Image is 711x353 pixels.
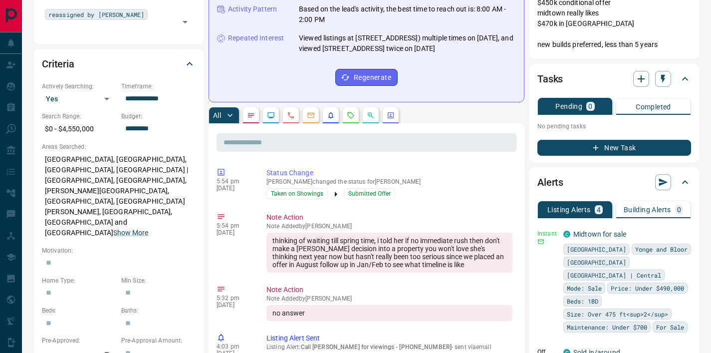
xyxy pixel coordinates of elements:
[228,33,284,43] p: Repeated Interest
[267,111,275,119] svg: Lead Browsing Activity
[301,344,452,351] span: Call [PERSON_NAME] for viewings - [PHONE_NUMBER]
[42,82,116,91] p: Actively Searching:
[217,302,251,309] p: [DATE]
[266,295,512,302] p: Note Added by [PERSON_NAME]
[121,276,196,285] p: Min Size:
[636,103,671,110] p: Completed
[42,246,196,255] p: Motivation:
[42,91,116,107] div: Yes
[42,276,116,285] p: Home Type:
[266,178,512,185] p: [PERSON_NAME] changed the status for [PERSON_NAME]
[299,33,516,54] p: Viewed listings at [STREET_ADDRESS]) multiple times on [DATE], and viewed [STREET_ADDRESS] twice ...
[307,111,315,119] svg: Emails
[271,189,323,199] span: Taken on Showings
[537,119,691,134] p: No pending tasks
[635,244,688,254] span: Yonge and Bloor
[266,223,512,230] p: Note Added by [PERSON_NAME]
[121,336,196,345] p: Pre-Approval Amount:
[537,238,544,245] svg: Email
[266,333,512,344] p: Listing Alert Sent
[217,295,251,302] p: 5:32 pm
[567,270,661,280] span: [GEOGRAPHIC_DATA] | Central
[266,305,512,321] div: no answer
[611,283,684,293] span: Price: Under $490,000
[42,151,196,241] p: [GEOGRAPHIC_DATA], [GEOGRAPHIC_DATA], [GEOGRAPHIC_DATA], [GEOGRAPHIC_DATA] | [GEOGRAPHIC_DATA], [...
[217,222,251,229] p: 5:54 pm
[335,69,398,86] button: Regenerate
[121,82,196,91] p: Timeframe:
[42,52,196,76] div: Criteria
[42,121,116,137] p: $0 - $4,550,000
[266,168,512,178] p: Status Change
[121,306,196,315] p: Baths:
[537,229,557,238] p: Instant
[624,206,671,213] p: Building Alerts
[537,174,563,190] h2: Alerts
[567,283,602,293] span: Mode: Sale
[537,67,691,91] div: Tasks
[348,189,391,199] span: Submitted Offer
[387,111,395,119] svg: Agent Actions
[367,111,375,119] svg: Opportunities
[266,233,512,273] div: thinking of waiting till spring time, i told her if no immediate rush then don't make a [PERSON_N...
[217,185,251,192] p: [DATE]
[563,231,570,238] div: condos.ca
[547,206,591,213] p: Listing Alerts
[567,244,626,254] span: [GEOGRAPHIC_DATA]
[266,212,512,223] p: Note Action
[48,9,144,19] span: reassigned by [PERSON_NAME]
[567,296,598,306] span: Beds: 1BD
[217,343,251,350] p: 4:03 pm
[178,15,192,29] button: Open
[247,111,255,119] svg: Notes
[537,71,563,87] h2: Tasks
[567,257,626,267] span: [GEOGRAPHIC_DATA]
[588,103,592,110] p: 0
[42,56,74,72] h2: Criteria
[266,285,512,295] p: Note Action
[677,206,681,213] p: 0
[287,111,295,119] svg: Calls
[266,344,512,351] p: Listing Alert : - sent via email
[537,140,691,156] button: New Task
[42,306,116,315] p: Beds:
[213,112,221,119] p: All
[555,103,582,110] p: Pending
[347,111,355,119] svg: Requests
[597,206,601,213] p: 4
[327,111,335,119] svg: Listing Alerts
[42,336,116,345] p: Pre-Approved:
[42,112,116,121] p: Search Range:
[567,309,668,319] span: Size: Over 475 ft<sup>2</sup>
[656,322,684,332] span: For Sale
[537,170,691,194] div: Alerts
[42,142,196,151] p: Areas Searched:
[217,178,251,185] p: 5:54 pm
[299,4,516,25] p: Based on the lead's activity, the best time to reach out is: 8:00 AM - 2:00 PM
[228,4,277,14] p: Activity Pattern
[113,228,148,238] button: Show More
[567,322,647,332] span: Maintenance: Under $700
[121,112,196,121] p: Budget:
[573,230,626,238] a: Midtown for sale
[217,229,251,236] p: [DATE]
